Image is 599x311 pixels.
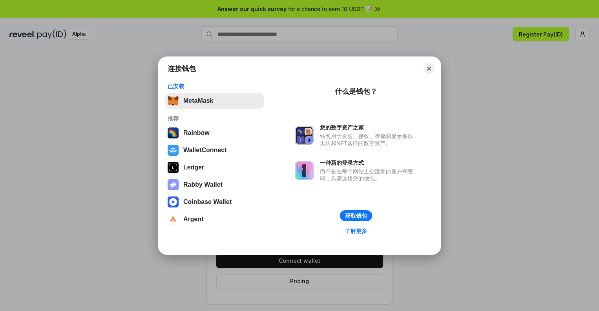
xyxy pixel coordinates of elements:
img: svg+xml,%3Csvg%20width%3D%2228%22%20height%3D%2228%22%20viewBox%3D%220%200%2028%2028%22%20fill%3D... [168,214,179,225]
div: 了解更多 [345,227,367,235]
img: svg+xml,%3Csvg%20width%3D%2228%22%20height%3D%2228%22%20viewBox%3D%220%200%2028%2028%22%20fill%3D... [168,196,179,207]
div: 而不是在每个网站上创建新的账户和密码，只需连接您的钱包。 [320,168,417,182]
div: 获取钱包 [345,212,367,219]
button: WalletConnect [165,142,264,158]
img: svg+xml,%3Csvg%20xmlns%3D%22http%3A%2F%2Fwww.w3.org%2F2000%2Fsvg%22%20width%3D%2228%22%20height%3... [168,162,179,173]
img: svg+xml,%3Csvg%20width%3D%22120%22%20height%3D%22120%22%20viewBox%3D%220%200%20120%20120%22%20fil... [168,127,179,138]
div: 已安装 [168,83,261,90]
img: svg+xml,%3Csvg%20width%3D%2228%22%20height%3D%2228%22%20viewBox%3D%220%200%2028%2028%22%20fill%3D... [168,145,179,156]
div: 您的数字资产之家 [320,124,417,131]
img: svg+xml,%3Csvg%20xmlns%3D%22http%3A%2F%2Fwww.w3.org%2F2000%2Fsvg%22%20fill%3D%22none%22%20viewBox... [295,161,314,180]
div: WalletConnect [183,147,227,154]
div: 一种新的登录方式 [320,159,417,166]
button: Close [424,63,435,74]
h1: 连接钱包 [168,64,196,73]
div: Ledger [183,164,204,171]
a: 了解更多 [340,226,372,236]
div: Argent [183,216,204,223]
img: svg+xml,%3Csvg%20fill%3D%22none%22%20height%3D%2233%22%20viewBox%3D%220%200%2035%2033%22%20width%... [168,95,179,106]
img: svg+xml,%3Csvg%20xmlns%3D%22http%3A%2F%2Fwww.w3.org%2F2000%2Fsvg%22%20fill%3D%22none%22%20viewBox... [295,126,314,145]
img: svg+xml,%3Csvg%20xmlns%3D%22http%3A%2F%2Fwww.w3.org%2F2000%2Fsvg%22%20fill%3D%22none%22%20viewBox... [168,179,179,190]
button: Rabby Wallet [165,177,264,193]
div: Coinbase Wallet [183,198,232,206]
div: 推荐 [168,115,261,122]
button: 获取钱包 [340,210,372,221]
div: Rabby Wallet [183,181,223,188]
div: 什么是钱包？ [335,87,377,96]
div: 钱包用于发送、接收、存储和显示像以太坊和NFT这样的数字资产。 [320,133,417,147]
button: MetaMask [165,93,264,109]
button: Argent [165,211,264,227]
button: Ledger [165,160,264,175]
button: Coinbase Wallet [165,194,264,210]
button: Rainbow [165,125,264,141]
div: Rainbow [183,129,210,136]
div: MetaMask [183,97,213,104]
